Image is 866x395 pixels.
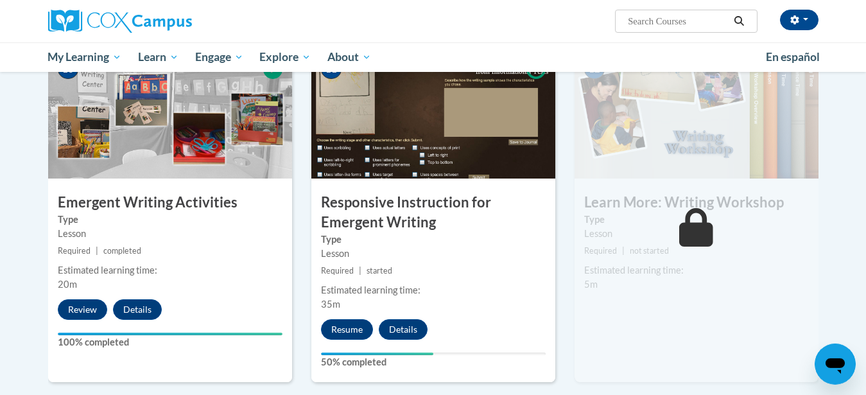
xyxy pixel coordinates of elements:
[584,263,809,277] div: Estimated learning time:
[321,299,340,310] span: 35m
[58,335,282,349] label: 100% completed
[259,49,311,65] span: Explore
[780,10,818,30] button: Account Settings
[321,266,354,276] span: Required
[58,213,282,227] label: Type
[379,319,428,340] button: Details
[575,193,818,213] h3: Learn More: Writing Workshop
[58,263,282,277] div: Estimated learning time:
[321,355,546,369] label: 50% completed
[584,279,598,290] span: 5m
[321,233,546,247] label: Type
[815,344,856,385] iframe: Button to launch messaging window
[327,49,371,65] span: About
[113,299,162,320] button: Details
[130,42,187,72] a: Learn
[367,266,392,276] span: started
[48,10,292,33] a: Cox Campus
[766,50,820,64] span: En español
[251,42,319,72] a: Explore
[311,193,555,233] h3: Responsive Instruction for Emergent Writing
[103,246,141,256] span: completed
[48,49,121,65] span: My Learning
[758,44,828,71] a: En español
[48,10,192,33] img: Cox Campus
[321,247,546,261] div: Lesson
[627,13,729,29] input: Search Courses
[584,213,809,227] label: Type
[58,246,91,256] span: Required
[58,227,282,241] div: Lesson
[319,42,379,72] a: About
[630,246,669,256] span: not started
[58,299,107,320] button: Review
[321,319,373,340] button: Resume
[40,42,130,72] a: My Learning
[321,283,546,297] div: Estimated learning time:
[29,42,838,72] div: Main menu
[575,50,818,179] img: Course Image
[138,49,178,65] span: Learn
[321,353,433,355] div: Your progress
[311,50,555,179] img: Course Image
[622,246,625,256] span: |
[584,227,809,241] div: Lesson
[96,246,98,256] span: |
[729,13,749,29] button: Search
[584,246,617,256] span: Required
[187,42,252,72] a: Engage
[58,333,282,335] div: Your progress
[359,266,361,276] span: |
[48,193,292,213] h3: Emergent Writing Activities
[58,279,77,290] span: 20m
[195,49,243,65] span: Engage
[48,50,292,179] img: Course Image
